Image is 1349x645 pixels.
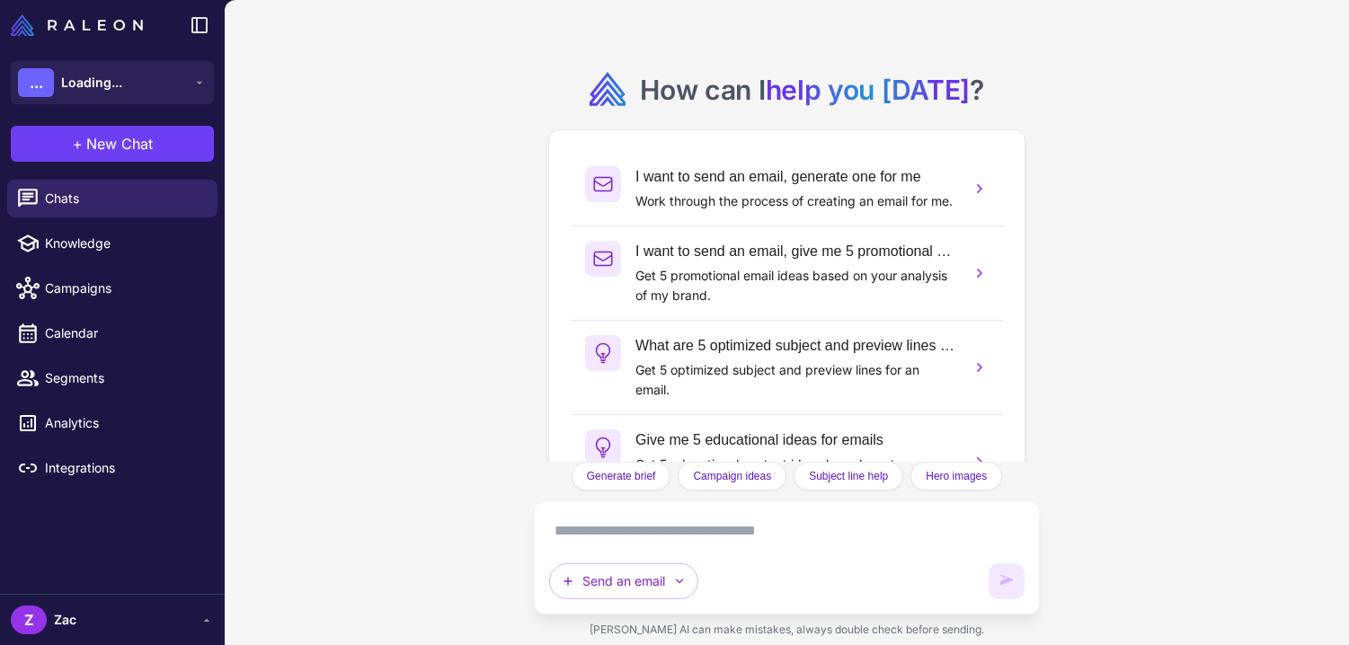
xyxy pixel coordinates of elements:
[635,429,956,451] h3: Give me 5 educational ideas for emails
[534,614,1040,645] div: [PERSON_NAME] AI can make mistakes, always double check before sending.
[7,314,217,352] a: Calendar
[549,563,698,599] button: Send an email
[45,189,203,208] span: Chats
[45,368,203,388] span: Segments
[635,455,956,494] p: Get 5 educational content ideas based on store analysis.
[61,73,122,93] span: Loading...
[578,468,652,484] span: Generate brief
[690,468,772,484] span: Campaign ideas
[7,180,217,217] a: Chats
[675,462,787,490] button: Campaign ideas
[11,61,214,104] button: ...Loading...
[635,191,956,211] p: Work through the process of creating an email for me.
[794,462,909,490] button: Subject line help
[810,468,893,484] span: Subject line help
[635,360,956,400] p: Get 5 optimized subject and preview lines for an email.
[916,462,1011,490] button: Hero images
[640,72,984,108] h2: How can I ?
[45,278,203,298] span: Campaigns
[18,68,54,97] div: ...
[7,269,217,307] a: Campaigns
[45,458,203,478] span: Integrations
[45,323,203,343] span: Calendar
[7,225,217,262] a: Knowledge
[54,610,76,630] span: Zac
[7,404,217,442] a: Analytics
[635,241,956,262] h3: I want to send an email, give me 5 promotional email ideas.
[73,133,83,155] span: +
[11,605,47,634] div: Z
[635,266,956,305] p: Get 5 promotional email ideas based on your analysis of my brand.
[86,133,153,155] span: New Chat
[11,126,214,162] button: +New Chat
[45,234,203,253] span: Knowledge
[766,74,971,106] span: help you [DATE]
[931,468,996,484] span: Hero images
[7,359,217,397] a: Segments
[7,449,217,487] a: Integrations
[635,335,956,357] h3: What are 5 optimized subject and preview lines for an email?
[45,413,203,433] span: Analytics
[11,14,143,36] img: Raleon Logo
[563,462,668,490] button: Generate brief
[635,166,956,188] h3: I want to send an email, generate one for me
